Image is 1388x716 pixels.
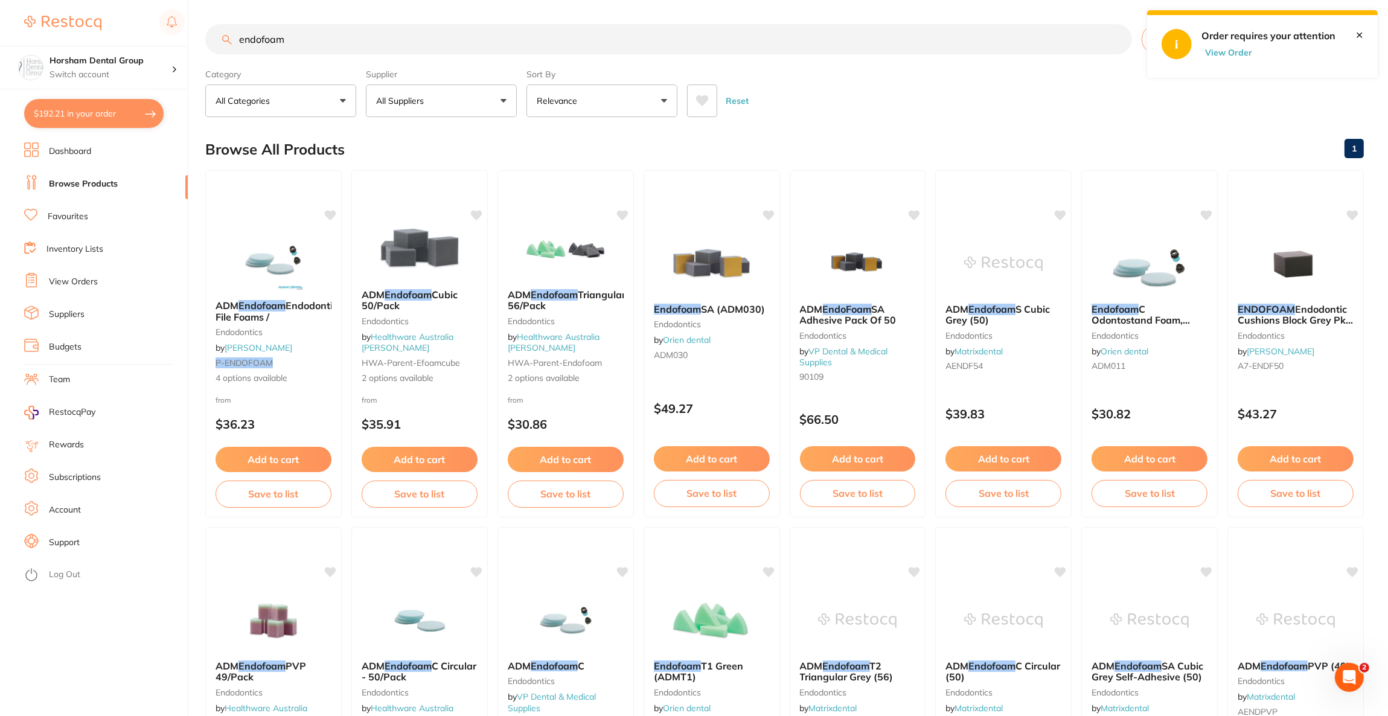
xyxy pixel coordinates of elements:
small: endodontics [945,688,1061,697]
em: Endofoam [238,660,286,672]
button: Add to cart [508,447,624,472]
button: Reset [722,85,752,117]
a: Team [49,374,70,386]
button: Add to cart [654,446,770,471]
a: [PERSON_NAME] [225,342,292,353]
span: AENDF54 [945,360,983,371]
em: P-ENDOFOAM [216,357,273,368]
a: Healthware Australia [PERSON_NAME] [508,331,600,353]
img: Horsham Dental Group [19,56,43,80]
p: $39.83 [945,407,1061,421]
button: Save to list [1092,480,1207,507]
small: endodontics [800,331,916,340]
p: $35.91 [362,417,478,431]
button: Save to list [800,480,916,507]
span: ADM [800,303,823,315]
small: endodontics [654,688,770,697]
button: $192.21 in your order [24,99,164,128]
button: Add to cart [362,447,478,472]
button: Relevance [526,85,677,117]
small: endodontics [945,331,1061,340]
button: Save to list [1238,480,1354,507]
img: ADM Endofoam Endodontic File Foams / [234,230,313,290]
span: by [508,331,600,353]
p: $43.27 [1238,407,1354,421]
span: PVP 49/Pack [216,660,306,683]
a: View Orders [49,276,98,288]
a: VP Dental & Medical Supplies [508,691,596,713]
h2: Browse All Products [205,141,345,158]
iframe: Intercom live chat [1335,663,1364,692]
small: endodontics [800,688,916,697]
small: endodontics [1092,331,1207,340]
span: ADM [945,660,968,672]
span: 2 options available [508,372,624,385]
img: ADM Endofoam Triangular 56/Pack [526,219,605,280]
a: VP Dental & Medical Supplies [800,346,888,368]
p: All Suppliers [376,95,429,107]
a: Matrixdental [1247,691,1295,702]
span: by [800,346,888,368]
small: endodontics [1092,688,1207,697]
button: Add to cart [945,446,1061,471]
span: ADM030 [654,350,688,360]
span: from [362,395,377,404]
b: ADM Endofoam S Cubic Grey (50) [945,304,1061,326]
span: C [578,660,584,672]
button: Add to cart [216,447,331,472]
a: RestocqPay [24,406,95,420]
a: Healthware Australia [PERSON_NAME] [362,331,453,353]
p: $49.27 [654,401,770,415]
img: ADM Endofoam C Circular (50) [964,590,1043,651]
span: T2 Triangular Grey (56) [800,660,894,683]
button: Save to list [945,480,1061,507]
span: SA Adhesive Pack Of 50 [800,303,897,326]
b: ADM Endofoam Cubic 50/Pack [362,289,478,312]
span: by [1092,703,1149,714]
em: Endofoam [968,303,1015,315]
span: ADM011 [1092,360,1125,371]
b: ADM Endofoam Endodontic File Foams / [216,300,331,322]
span: ADM [216,660,238,672]
p: $30.86 [508,417,624,431]
button: Create Product [1142,24,1236,54]
span: S Cubic Grey (50) [945,303,1050,326]
a: Browse Products [49,178,118,190]
span: ADM [1238,660,1261,672]
button: Save to list [654,480,770,507]
span: T1 Green (ADMT1) [654,660,743,683]
em: Endofoam [531,660,578,672]
a: Dashboard [49,145,91,158]
a: Close this notification [1355,30,1363,40]
img: Endofoam SA (ADM030) [673,234,751,294]
span: by [508,691,596,713]
a: Suppliers [49,308,85,321]
img: ADM Endofoam PVP (49) [1256,590,1335,651]
label: Category [205,69,356,80]
b: ADM EndoFoam SA Adhesive Pack Of 50 [800,304,916,326]
a: Inventory Lists [46,243,103,255]
span: by [654,703,711,714]
em: Endofoam [238,299,286,312]
em: Endofoam [1092,303,1139,315]
span: Endodontic File Foams / [216,299,337,322]
button: Add to cart [1238,446,1354,471]
span: by [945,703,1003,714]
img: ADM Endofoam S Cubic Grey (50) [964,234,1043,294]
button: Save to list [362,481,478,507]
span: by [1238,691,1295,702]
span: Endodontic Cushions Block Grey Pk of 50 [1238,303,1353,337]
span: ADM [508,660,531,672]
span: ADM [800,660,823,672]
span: by [800,703,857,714]
p: $30.82 [1092,407,1207,421]
small: endodontics [508,676,624,686]
span: by [1092,346,1148,357]
em: ENDOFOAM [1238,303,1295,315]
label: Sort By [526,69,677,80]
p: All Categories [216,95,275,107]
label: Supplier [366,69,517,80]
small: endodontics [1238,331,1354,340]
a: 1 [1345,136,1364,161]
span: ADM [362,289,385,301]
